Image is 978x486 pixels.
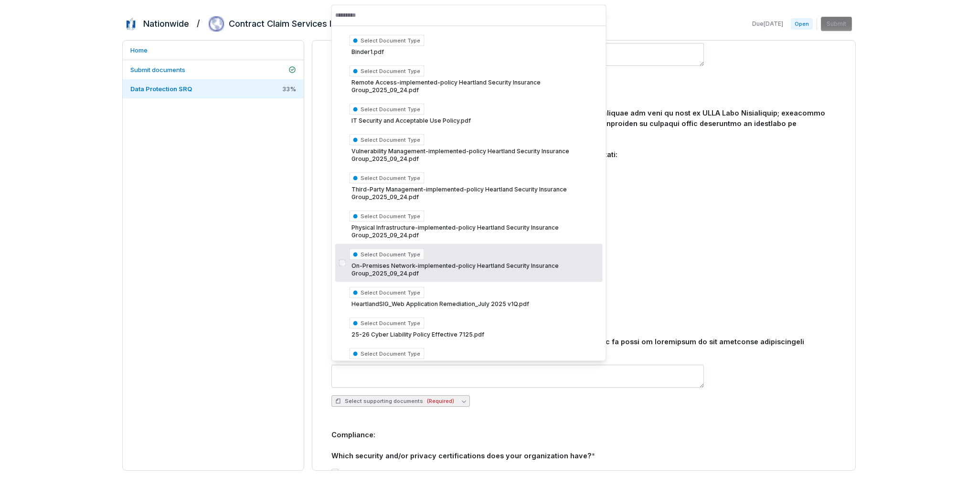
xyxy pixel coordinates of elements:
[350,262,599,277] span: On-Premises Network-implemented-policy Heartland Security Insurance Group_2025_09_24.pdf
[350,331,599,338] span: 25-26 Cyber Liability Policy Effective 7125.pdf
[130,66,185,74] span: Submit documents
[123,60,304,79] a: Submit documents
[143,18,189,30] h2: Nationwide
[427,398,454,405] span: (Required)
[350,249,425,260] span: Select Document Type
[343,469,381,476] label: SOC 1 Type 2
[350,317,425,329] span: Select Document Type
[350,117,599,125] span: IT Security and Acceptable Use Policy.pdf
[197,15,200,30] h2: /
[752,20,783,28] span: Due [DATE]
[282,85,296,93] span: 33 %
[350,104,425,115] span: Select Document Type
[229,18,370,30] h2: Contract Claim Services Inc (CCSI)
[350,186,599,201] span: Third-Party Management-implemented-policy Heartland Security Insurance Group_2025_09_24.pdf
[350,148,599,163] span: Vulnerability Management-implemented-policy Heartland Security Insurance Group_2025_09_24.pdf
[791,18,813,30] span: Open
[350,65,425,77] span: Select Document Type
[350,35,425,46] span: Select Document Type
[350,224,599,239] span: Physical Infrastructure-implemented-policy Heartland Security Insurance Group_2025_09_24.pdf
[350,172,425,184] span: Select Document Type
[335,398,454,405] span: Select supporting documents
[350,79,599,94] span: Remote Access-implemented-policy Heartland Security Insurance Group_2025_09_24.pdf
[350,134,425,146] span: Select Document Type
[331,26,606,466] div: Suggestions
[123,41,304,60] a: Home
[350,211,425,222] span: Select Document Type
[331,430,836,461] div: Compliance: Which security and/or privacy certifications does your organization have?
[350,300,599,308] span: HeartlandSIG_Web Application Remediation_July 2025 v1Q.pdf
[350,348,425,359] span: Select Document Type
[350,48,599,56] span: Binder1.pdf
[350,287,425,298] span: Select Document Type
[350,361,599,377] span: Passwords and Secrets-implemented-policy Heartland Security Insurance Group_2025_09_24.pdf
[123,79,304,98] a: Data Protection SRQ33%
[130,85,192,93] span: Data Protection SRQ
